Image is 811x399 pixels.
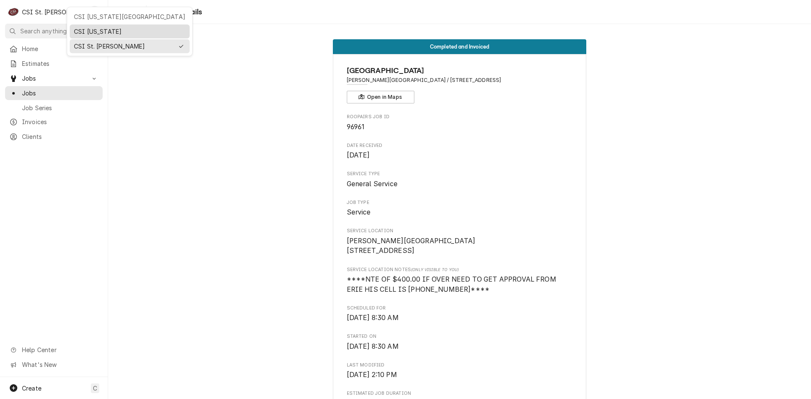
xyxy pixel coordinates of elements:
[22,103,98,112] span: Job Series
[22,89,98,98] span: Jobs
[74,12,185,21] div: CSI [US_STATE][GEOGRAPHIC_DATA]
[5,86,103,100] a: Go to Jobs
[5,101,103,115] a: Go to Job Series
[74,42,174,51] div: CSI St. [PERSON_NAME]
[74,27,185,36] div: CSI [US_STATE]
